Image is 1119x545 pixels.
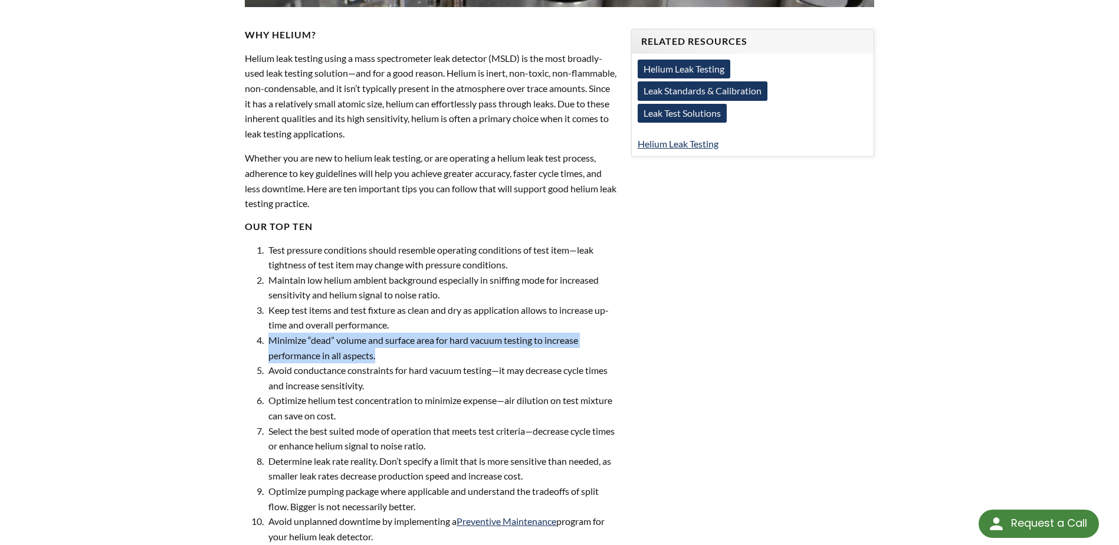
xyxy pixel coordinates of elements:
li: Test pressure conditions should resemble operating conditions of test item—leak tightness of test... [265,242,616,272]
li: Avoid unplanned downtime by implementing a program for your helium leak detector. [265,514,616,544]
a: Helium Leak Testing [638,60,730,78]
li: Maintain low helium ambient background especially in sniffing mode for increased sensitivity and ... [265,272,616,303]
a: Preventive Maintenance [457,516,556,527]
li: Optimize pumping package where applicable and understand the tradeoffs of split flow. Bigger is n... [265,484,616,514]
li: Determine leak rate reality. Don’t specify a limit that is more sensitive than needed, as smaller... [265,454,616,484]
li: Select the best suited mode of operation that meets test criteria—decrease cycle times or enhance... [265,423,616,454]
li: Optimize helium test concentration to minimize expense—air dilution on test mixture can save on c... [265,393,616,423]
a: Helium Leak Testing [638,138,718,149]
p: Whether you are new to helium leak testing, or are operating a helium leak test process, adherenc... [245,150,616,211]
div: Request a Call [1011,510,1087,537]
a: Leak Standards & Calibration [638,81,767,100]
h4: Why Helium? [245,29,616,41]
li: Keep test items and test fixture as clean and dry as application allows to increase up-time and o... [265,303,616,333]
li: Minimize “dead” volume and surface area for hard vacuum testing to increase performance in all as... [265,333,616,363]
h4: Our Top Ten [245,221,616,233]
a: Leak Test Solutions [638,104,727,123]
div: Request a Call [979,510,1099,538]
span: Helium leak testing using a mass spectrometer leak detector (MSLD) is the most broadly-used leak ... [245,52,616,139]
li: Avoid conductance constraints for hard vacuum testing—it may decrease cycle times and increase se... [265,363,616,393]
img: round button [987,514,1006,533]
h4: Related Resources [641,35,864,48]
